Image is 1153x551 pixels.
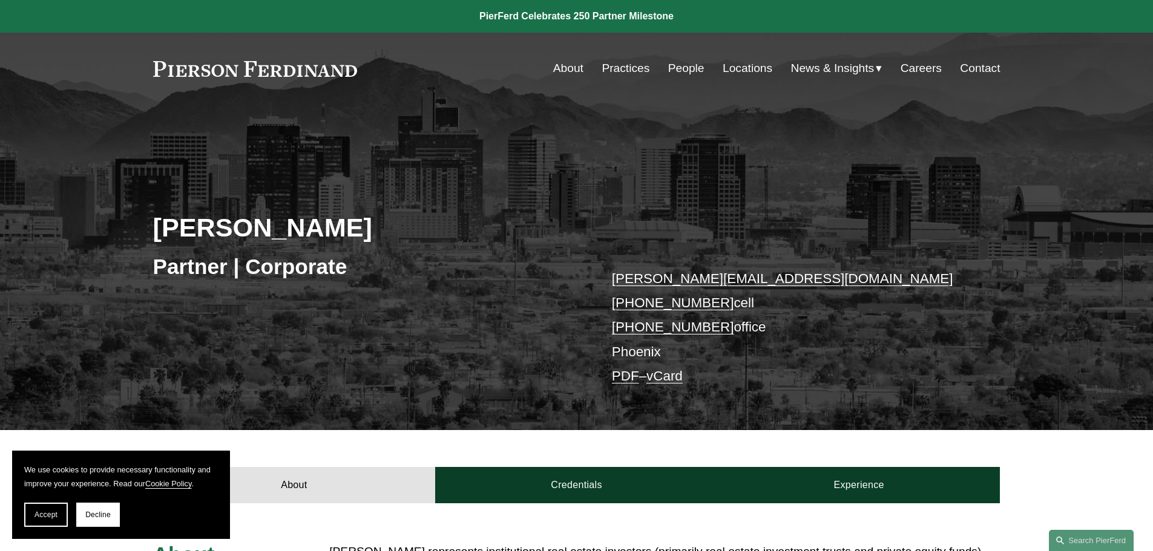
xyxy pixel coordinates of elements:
[153,467,436,503] a: About
[901,57,942,80] a: Careers
[1049,530,1134,551] a: Search this site
[435,467,718,503] a: Credentials
[612,267,965,389] p: cell office Phoenix –
[153,253,577,280] h3: Partner | Corporate
[612,271,953,286] a: [PERSON_NAME][EMAIL_ADDRESS][DOMAIN_NAME]
[646,368,683,383] a: vCard
[24,463,218,491] p: We use cookies to provide necessary functionality and improve your experience. Read our .
[76,503,120,527] button: Decline
[791,58,875,79] span: News & Insights
[553,57,583,80] a: About
[668,57,705,80] a: People
[12,451,230,539] section: Cookie banner
[791,57,882,80] a: folder dropdown
[612,319,734,334] a: [PHONE_NUMBER]
[612,368,639,383] a: PDF
[145,479,192,488] a: Cookie Policy
[34,510,57,519] span: Accept
[602,57,649,80] a: Practices
[85,510,111,519] span: Decline
[960,57,1000,80] a: Contact
[24,503,68,527] button: Accept
[153,212,577,243] h2: [PERSON_NAME]
[612,295,734,310] a: [PHONE_NUMBER]
[718,467,1000,503] a: Experience
[723,57,772,80] a: Locations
